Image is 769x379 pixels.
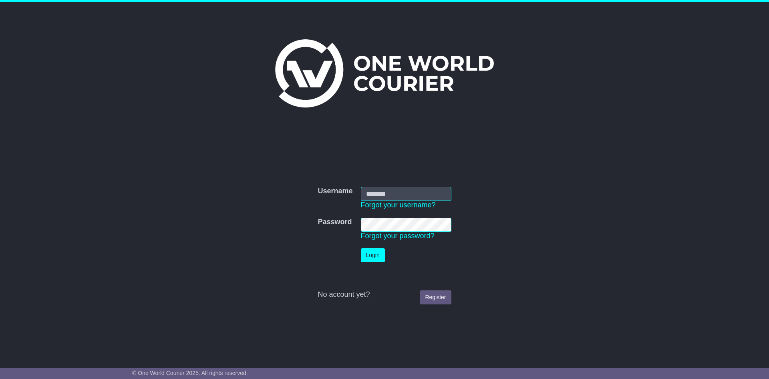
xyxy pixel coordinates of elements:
div: No account yet? [318,290,451,299]
button: Login [361,248,385,262]
span: © One World Courier 2025. All rights reserved. [132,370,248,376]
label: Password [318,218,352,227]
label: Username [318,187,352,196]
a: Forgot your username? [361,201,436,209]
a: Register [420,290,451,304]
a: Forgot your password? [361,232,435,240]
img: One World [275,39,494,107]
